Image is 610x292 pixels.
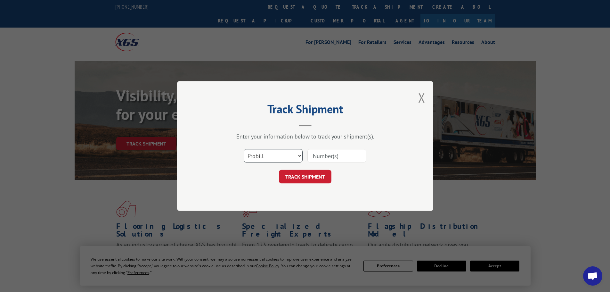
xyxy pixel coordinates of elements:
[209,133,401,140] div: Enter your information below to track your shipment(s).
[307,149,366,163] input: Number(s)
[209,104,401,117] h2: Track Shipment
[279,170,331,183] button: TRACK SHIPMENT
[583,266,602,286] a: Open chat
[418,89,425,106] button: Close modal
